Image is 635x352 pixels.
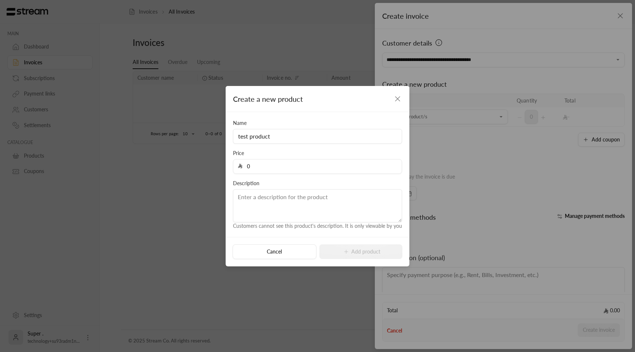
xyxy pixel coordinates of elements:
[233,244,316,259] button: Cancel
[233,119,247,127] label: Name
[233,180,259,187] label: Description
[233,129,402,144] input: Enter the name of the product
[233,150,244,157] label: Price
[233,94,303,103] span: Create a new product
[243,159,397,173] input: Enter the price for the product
[233,223,402,229] span: Customers cannot see this product's description. It is only viewable by you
